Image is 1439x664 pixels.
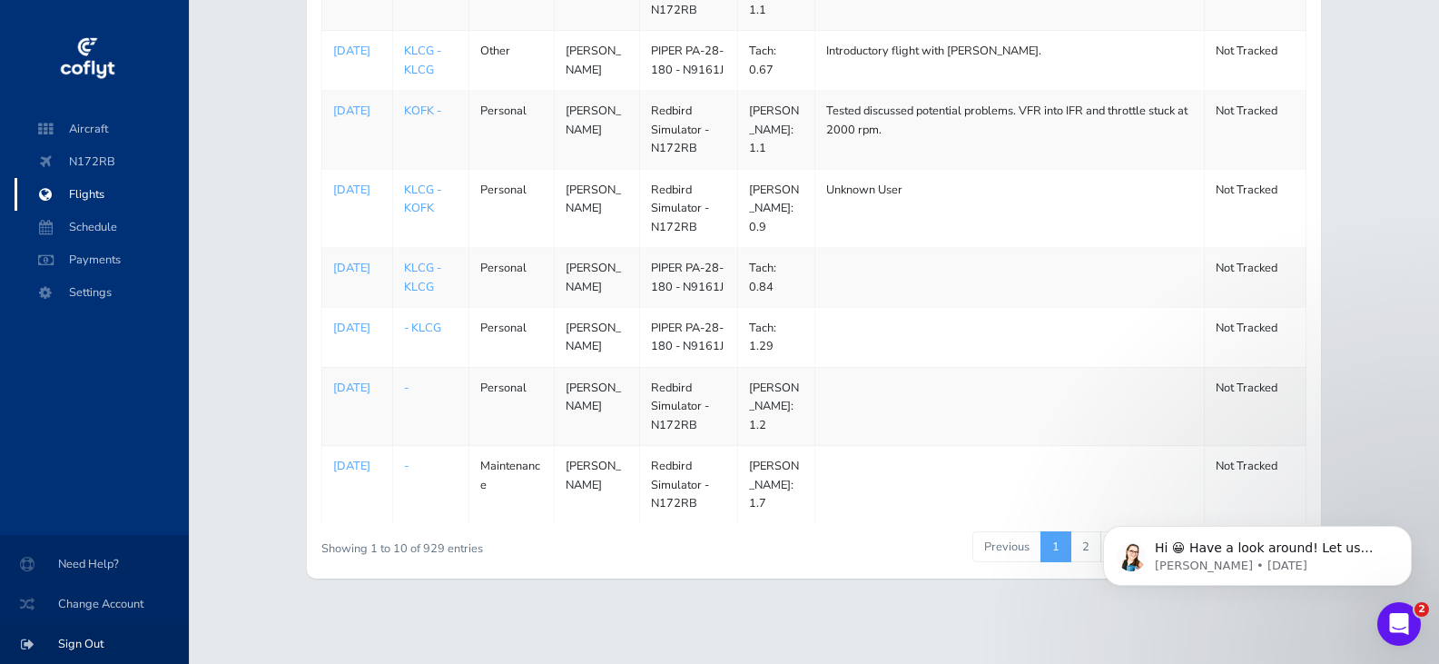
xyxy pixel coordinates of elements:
td: Redbird Simulator - N172RB [640,91,738,169]
td: PIPER PA-28-180 - N9161J [640,307,738,367]
a: 1 [1040,531,1071,562]
img: coflyt logo [57,32,117,86]
td: Not Tracked [1205,446,1306,524]
td: Not Tracked [1205,31,1306,91]
td: Not Tracked [1205,307,1306,367]
td: Personal [468,91,554,169]
span: Change Account [22,588,167,620]
td: [PERSON_NAME] [554,91,640,169]
td: Redbird Simulator - N172RB [640,446,738,524]
td: Other [468,31,554,91]
td: [PERSON_NAME] [554,367,640,445]
a: [DATE] [333,319,381,337]
a: [DATE] [333,181,381,199]
iframe: Intercom notifications message [1076,488,1439,615]
td: Redbird Simulator - N172RB [640,367,738,445]
td: Tach: 0.84 [738,248,815,308]
span: Aircraft [33,113,171,145]
a: [DATE] [333,457,381,475]
td: Not Tracked [1205,367,1306,445]
td: PIPER PA-28-180 - N9161J [640,248,738,308]
td: [PERSON_NAME]: 0.9 [738,169,815,247]
td: Tach: 1.29 [738,307,815,367]
a: - KLCG [404,320,441,336]
td: Not Tracked [1205,248,1306,308]
td: [PERSON_NAME] [554,31,640,91]
td: [PERSON_NAME]: 1.2 [738,367,815,445]
a: KLCG - KLCG [404,260,441,294]
a: [DATE] [333,42,381,60]
a: [DATE] [333,102,381,120]
a: - [404,458,409,474]
a: KLCG - KLCG [404,43,441,77]
a: [DATE] [333,379,381,397]
div: Showing 1 to 10 of 929 entries [321,530,718,558]
td: Maintenance [468,446,554,524]
td: [PERSON_NAME] [554,307,640,367]
td: Tach: 0.67 [738,31,815,91]
td: PIPER PA-28-180 - N9161J [640,31,738,91]
td: Redbird Simulator - N172RB [640,169,738,247]
td: Tested discussed potential problems. VFR into IFR and throttle stuck at 2000 rpm. [814,91,1204,169]
td: [PERSON_NAME]: 1.1 [738,91,815,169]
td: Not Tracked [1205,169,1306,247]
td: Personal [468,169,554,247]
span: Need Help? [22,548,167,580]
td: [PERSON_NAME] [554,169,640,247]
td: Introductory flight with [PERSON_NAME]. [814,31,1204,91]
span: Settings [33,276,171,309]
a: - [404,380,409,396]
iframe: Intercom live chat [1377,602,1421,646]
td: [PERSON_NAME] [554,248,640,308]
td: [PERSON_NAME] [554,446,640,524]
td: Unknown User [814,169,1204,247]
span: N172RB [33,145,171,178]
span: 2 [1414,602,1429,617]
td: Personal [468,367,554,445]
td: Personal [468,307,554,367]
span: Flights [33,178,171,211]
span: Payments [33,243,171,276]
td: Personal [468,248,554,308]
span: Schedule [33,211,171,243]
a: [DATE] [333,259,381,277]
span: Sign Out [22,628,167,660]
a: KLCG - KOFK [404,182,441,216]
a: KOFK - [404,103,441,119]
td: [PERSON_NAME]: 1.7 [738,446,815,524]
td: Not Tracked [1205,91,1306,169]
